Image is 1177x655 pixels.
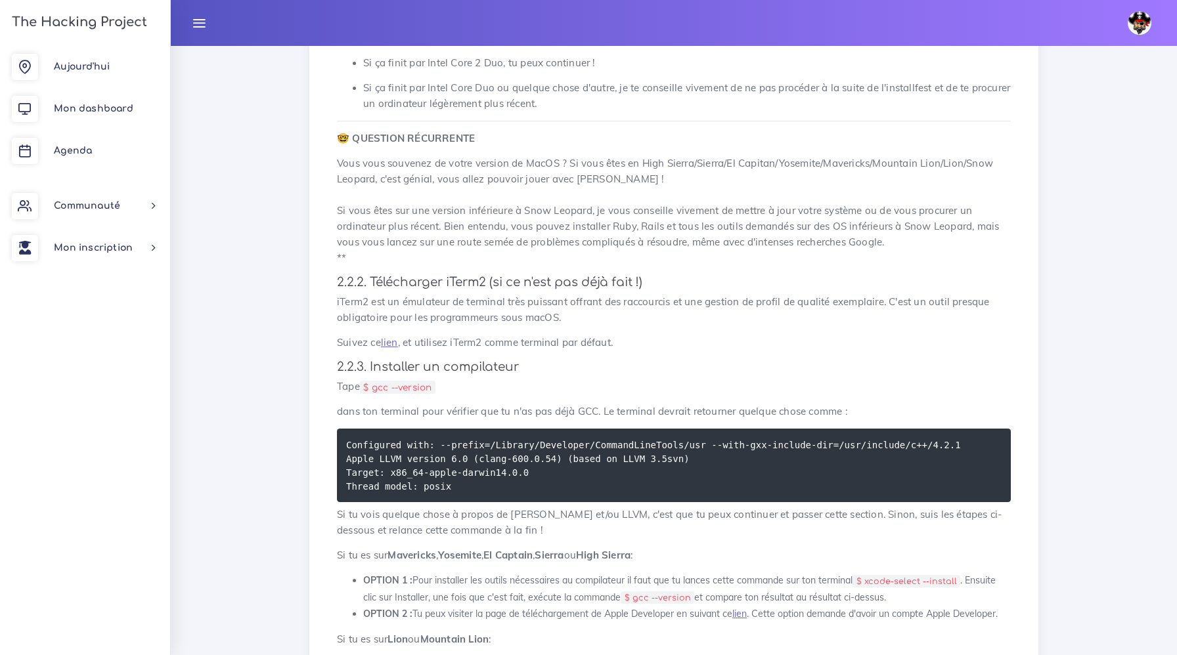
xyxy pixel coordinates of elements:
p: Tape [337,379,1011,394]
strong: High Sierra [576,549,631,561]
strong: OPTION 2 : [363,608,412,620]
strong: Yosemite [438,549,481,561]
p: Suivez ce , et utilisez iTerm2 comme terminal par défaut. [337,335,1011,350]
span: Aujourd'hui [54,62,110,72]
img: avatar [1128,11,1151,35]
a: lien [732,608,747,620]
p: Si ça finit par Intel Core Duo ou quelque chose d'autre, je te conseille vivement de ne pas procé... [363,80,1011,112]
p: Si ça finit par Intel Core 2 Duo, tu peux continuer ! [363,55,1011,71]
li: Tu peux visiter la page de téléchargement de Apple Developer en suivant ce . Cette option demande... [363,606,1011,622]
strong: Sierra [535,549,564,561]
strong: Mountain Lion [420,633,489,645]
li: Pour installer les outils nécessaires au compilateur il faut que tu lances cette commande sur ton... [363,572,1011,605]
strong: El Captain [483,549,533,561]
a: lien [381,336,398,349]
p: Vous vous souvenez de votre version de MacOS ? Si vous êtes en High Sierra/Sierra/El Capitan/Yose... [337,156,1011,266]
code: Configured with: --prefix=/Library/Developer/CommandLineTools/usr --with-gxx-include-dir=/usr/inc... [346,438,961,494]
strong: Mavericks [388,549,436,561]
h4: 2.2.2. Télécharger iTerm2 (si ce n'est pas déjà fait !) [337,275,1011,289]
strong: 🤓 QUESTION RÉCURRENTE [337,132,475,144]
code: $ gcc --version [360,381,435,394]
span: Mon dashboard [54,104,133,114]
code: $ gcc --version [621,591,694,604]
span: Mon inscription [54,243,133,253]
p: iTerm2 est un émulateur de terminal très puissant offrant des raccourcis et une gestion de profil... [337,294,1011,326]
code: $ xcode-select --install [853,575,960,588]
h3: The Hacking Project [8,15,147,30]
span: Communauté [54,201,120,211]
strong: Lion [388,633,408,645]
span: Agenda [54,146,92,156]
p: dans ton terminal pour vérifier que tu n'as pas déjà GCC. Le terminal devrait retourner quelque c... [337,404,1011,419]
h4: 2.2.3. Installer un compilateur [337,360,1011,374]
p: Si tu es sur , , , ou : [337,547,1011,563]
p: Si tu es sur ou : [337,631,1011,647]
strong: OPTION 1 : [363,574,412,586]
p: Si tu vois quelque chose à propos de [PERSON_NAME] et/ou LLVM, c'est que tu peux continuer et pas... [337,507,1011,538]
